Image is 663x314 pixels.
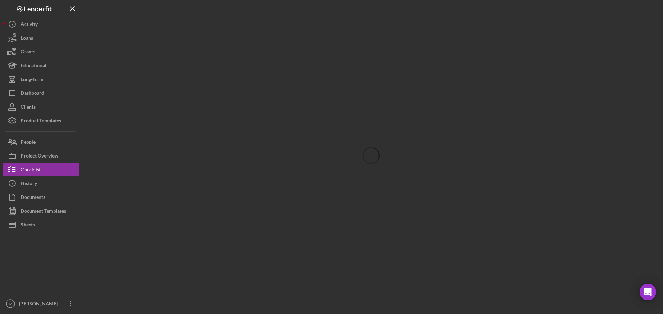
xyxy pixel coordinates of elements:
div: Activity [21,17,38,33]
div: Dashboard [21,86,44,102]
button: Project Overview [3,149,79,163]
button: Loans [3,31,79,45]
button: Clients [3,100,79,114]
button: Educational [3,59,79,72]
button: Checklist [3,163,79,176]
button: Activity [3,17,79,31]
button: Dashboard [3,86,79,100]
div: History [21,176,37,192]
button: People [3,135,79,149]
div: Sheets [21,218,35,233]
button: Product Templates [3,114,79,128]
button: Documents [3,190,79,204]
button: Grants [3,45,79,59]
button: Sheets [3,218,79,232]
div: Checklist [21,163,41,178]
div: Open Intercom Messenger [640,284,656,300]
div: Documents [21,190,45,206]
div: Clients [21,100,36,115]
div: Product Templates [21,114,61,129]
text: IV [9,302,12,306]
button: History [3,176,79,190]
div: Educational [21,59,46,74]
div: Loans [21,31,33,47]
button: Document Templates [3,204,79,218]
div: Document Templates [21,204,66,220]
div: People [21,135,36,151]
button: Long-Term [3,72,79,86]
div: Long-Term [21,72,44,88]
button: IV[PERSON_NAME] [3,297,79,311]
div: [PERSON_NAME] [17,297,62,312]
div: Project Overview [21,149,58,164]
div: Grants [21,45,35,60]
